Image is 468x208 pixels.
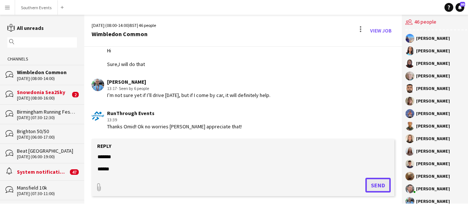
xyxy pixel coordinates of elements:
[416,136,450,141] div: [PERSON_NAME]
[17,135,77,140] div: [DATE] (06:00-17:00)
[416,124,450,128] div: [PERSON_NAME]
[17,191,77,196] div: [DATE] (07:30-11:00)
[107,117,242,123] div: 13:39
[17,128,77,135] div: Brighton 50/50
[460,2,465,7] span: 80
[72,92,79,97] span: 2
[97,143,111,149] label: Reply
[405,15,467,30] div: 46 people
[15,0,58,15] button: Southern Events
[17,108,77,115] div: Birmingham Running Festival
[416,162,450,166] div: [PERSON_NAME]
[17,96,70,101] div: [DATE] (08:00-16:00)
[107,85,270,92] div: 13:17
[17,69,77,76] div: Wimbledon Common
[130,22,137,28] span: BST
[92,22,156,29] div: [DATE] (08:00-14:00) | 46 people
[17,115,77,120] div: [DATE] (07:30-12:30)
[416,61,450,66] div: [PERSON_NAME]
[17,169,68,175] div: System notifications
[17,148,77,154] div: Beat [GEOGRAPHIC_DATA]
[17,76,77,81] div: [DATE] (08:00-14:00)
[416,74,450,78] div: [PERSON_NAME]
[107,123,242,130] div: Thanks Omid! Ok no worries [PERSON_NAME] appreciate that!
[107,79,270,85] div: [PERSON_NAME]
[7,25,44,31] a: All unreads
[107,92,270,98] div: I’m not sure yet if I’ll drive [DATE], but if I come by car, it will definitely help.
[416,174,450,178] div: [PERSON_NAME]
[455,3,464,12] a: 80
[117,86,149,91] span: · Seen by 6 people
[416,99,450,103] div: [PERSON_NAME]
[416,149,450,153] div: [PERSON_NAME]
[367,25,394,37] a: View Job
[416,49,450,53] div: [PERSON_NAME]
[416,36,450,41] div: [PERSON_NAME]
[416,187,450,191] div: [PERSON_NAME]
[107,47,149,67] div: Hi Sure,I will do that
[17,184,77,191] div: Mansfield 10k
[416,199,450,204] div: [PERSON_NAME]
[92,31,156,37] div: Wimbledon Common
[416,111,450,116] div: [PERSON_NAME]
[70,169,79,175] span: 47
[365,178,391,193] button: Send
[107,110,242,117] div: RunThrough Events
[416,86,450,91] div: [PERSON_NAME]
[17,154,77,159] div: [DATE] (06:00-19:00)
[17,89,70,96] div: Snowdonia Sea2Sky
